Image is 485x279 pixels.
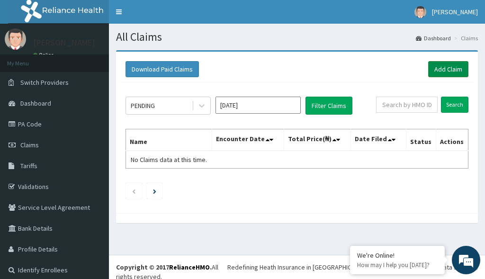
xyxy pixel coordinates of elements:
span: Switch Providers [20,78,69,87]
a: Dashboard [416,34,451,42]
a: Next page [153,187,156,195]
th: Date Filed [351,129,406,151]
p: [PERSON_NAME] [33,38,95,47]
input: Search by HMO ID [376,97,438,113]
p: How may I help you today? [357,261,438,269]
div: PENDING [131,101,155,110]
th: Encounter Date [212,129,284,151]
span: Dashboard [20,99,51,108]
div: Minimize live chat window [155,5,178,27]
img: User Image [414,6,426,18]
h1: All Claims [116,31,478,43]
div: Redefining Heath Insurance in [GEOGRAPHIC_DATA] using Telemedicine and Data Science! [227,262,478,272]
span: No Claims data at this time. [131,155,207,164]
a: RelianceHMO [169,263,210,271]
th: Actions [436,129,468,151]
span: Tariffs [20,162,37,170]
th: Status [406,129,436,151]
img: d_794563401_company_1708531726252_794563401 [18,47,38,71]
button: Download Paid Claims [126,61,199,77]
span: [PERSON_NAME] [432,8,478,16]
strong: Copyright © 2017 . [116,263,212,271]
button: Filter Claims [305,97,352,115]
a: Previous page [132,187,136,195]
a: Add Claim [428,61,468,77]
input: Select Month and Year [216,97,301,114]
span: Claims [20,141,39,149]
div: Chat with us now [49,53,159,65]
li: Claims [452,34,478,42]
th: Name [126,129,212,151]
textarea: Type your message and hit 'Enter' [5,182,180,215]
span: We're online! [55,81,131,177]
th: Total Price(₦) [284,129,351,151]
img: User Image [5,28,26,50]
a: Online [33,52,56,58]
div: We're Online! [357,251,438,260]
input: Search [441,97,468,113]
